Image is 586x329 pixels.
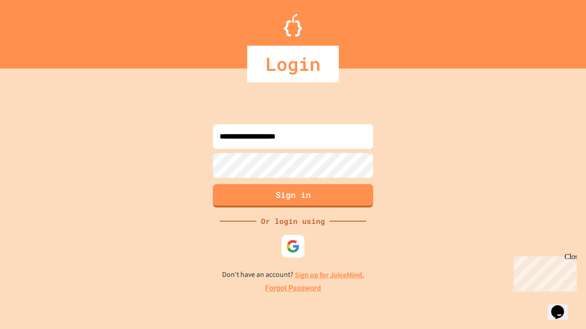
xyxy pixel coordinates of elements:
iframe: chat widget [510,253,577,292]
div: Or login using [256,216,330,227]
div: Chat with us now!Close [4,4,63,58]
button: Sign in [213,184,373,207]
p: Don't have an account? [222,269,364,281]
iframe: chat widget [548,292,577,320]
a: Forgot Password [265,283,321,294]
img: google-icon.svg [286,239,300,253]
a: Sign up for JuiceMind. [295,270,364,280]
div: Login [247,46,339,82]
img: Logo.svg [284,14,302,37]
